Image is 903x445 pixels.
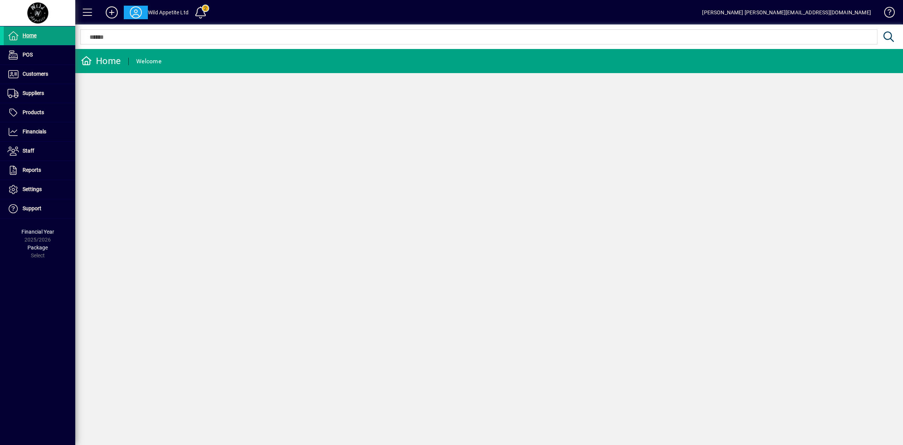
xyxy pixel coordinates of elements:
span: Staff [23,148,34,154]
span: Support [23,205,41,211]
span: Package [27,245,48,251]
span: Financials [23,128,46,135]
span: Settings [23,186,42,192]
a: Knowledge Base [879,2,894,26]
a: Settings [4,180,75,199]
a: Reports [4,161,75,180]
a: Support [4,199,75,218]
span: POS [23,52,33,58]
div: Home [81,55,121,67]
span: Financial Year [21,229,54,235]
a: POS [4,46,75,64]
a: Financials [4,122,75,141]
a: Suppliers [4,84,75,103]
span: Suppliers [23,90,44,96]
div: [PERSON_NAME] [PERSON_NAME][EMAIL_ADDRESS][DOMAIN_NAME] [702,6,871,18]
a: Customers [4,65,75,84]
a: Staff [4,142,75,161]
a: Products [4,103,75,122]
span: Products [23,109,44,115]
span: Customers [23,71,48,77]
span: Reports [23,167,41,173]
span: Home [23,32,36,38]
button: Add [100,6,124,19]
div: Wild Appetite Ltd [148,6,189,18]
button: Profile [124,6,148,19]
